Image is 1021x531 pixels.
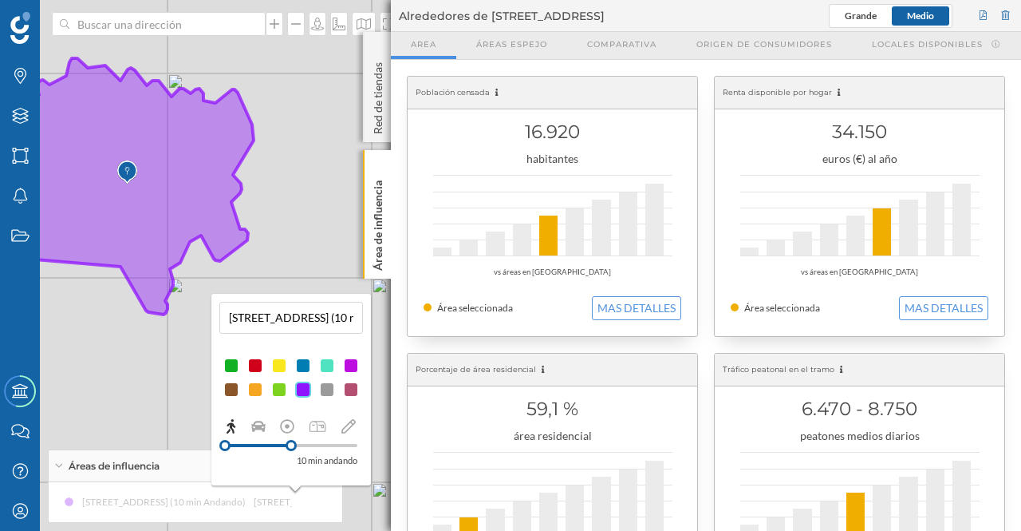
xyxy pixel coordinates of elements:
p: 10 min andando [297,453,357,469]
div: vs áreas en [GEOGRAPHIC_DATA] [731,264,988,280]
div: Renta disponible por hogar [715,77,1004,109]
div: vs áreas en [GEOGRAPHIC_DATA] [424,264,681,280]
span: Medio [907,10,934,22]
span: Áreas de influencia [69,459,160,474]
span: Origen de consumidores [696,38,832,50]
span: Locales disponibles [872,38,983,50]
div: área residencial [424,428,681,444]
div: Porcentaje de área residencial [408,354,697,386]
span: Alrededores de [STREET_ADDRESS] [399,8,605,24]
div: habitantes [424,151,681,167]
span: Área seleccionada [437,302,513,314]
span: Soporte [32,11,89,26]
div: euros (€) al año [731,151,988,167]
h1: 59,1 % [424,394,681,424]
h1: 34.150 [731,117,988,147]
p: Red de tiendas [370,56,386,134]
img: Marker [117,157,137,188]
button: MAS DETALLES [899,296,988,320]
img: Geoblink Logo [10,12,30,44]
p: Área de influencia [370,174,386,271]
span: Área seleccionada [744,302,820,314]
span: Áreas espejo [476,38,547,50]
h1: 16.920 [424,117,681,147]
span: Area [411,38,436,50]
div: Población censada [408,77,697,109]
span: Grande [845,10,877,22]
div: Tráfico peatonal en el tramo [715,354,1004,386]
span: Comparativa [587,38,656,50]
div: peatones medios diarios [731,428,988,444]
h1: 6.470 - 8.750 [731,394,988,424]
button: MAS DETALLES [592,296,681,320]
